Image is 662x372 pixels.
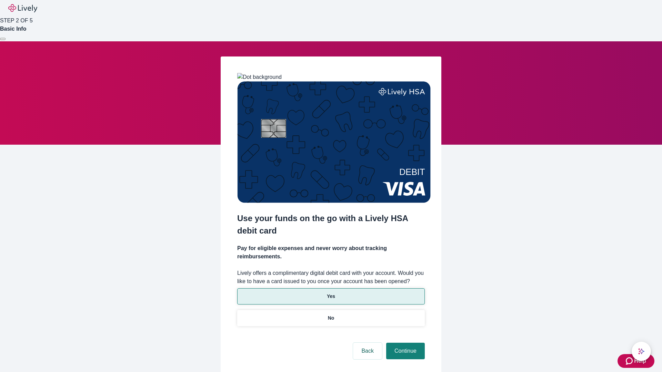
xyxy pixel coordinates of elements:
[638,348,645,355] svg: Lively AI Assistant
[8,4,37,12] img: Lively
[237,212,425,237] h2: Use your funds on the go with a Lively HSA debit card
[237,244,425,261] h4: Pay for eligible expenses and never worry about tracking reimbursements.
[237,310,425,326] button: No
[386,343,425,359] button: Continue
[626,357,634,365] svg: Zendesk support icon
[237,288,425,304] button: Yes
[632,342,651,361] button: chat
[237,73,282,81] img: Dot background
[237,81,431,203] img: Debit card
[327,293,335,300] p: Yes
[618,354,654,368] button: Zendesk support iconHelp
[328,314,334,322] p: No
[237,269,425,286] label: Lively offers a complimentary digital debit card with your account. Would you like to have a card...
[353,343,382,359] button: Back
[634,357,646,365] span: Help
